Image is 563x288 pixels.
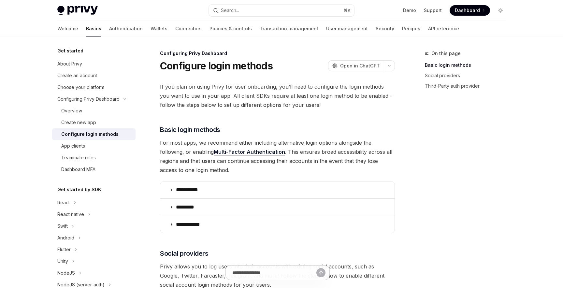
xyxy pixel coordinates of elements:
[57,222,68,230] div: Swift
[425,70,511,81] a: Social providers
[57,257,68,265] div: Unity
[57,47,83,55] h5: Get started
[214,149,285,155] a: Multi-Factor Authentication
[424,7,442,14] a: Support
[52,152,136,164] a: Teammate roles
[376,21,394,36] a: Security
[160,50,395,57] div: Configuring Privy Dashboard
[61,166,95,173] div: Dashboard MFA
[425,60,511,70] a: Basic login methods
[431,50,461,57] span: On this page
[52,81,136,93] a: Choose your platform
[402,21,420,36] a: Recipes
[57,199,70,207] div: React
[326,21,368,36] a: User management
[209,5,354,16] button: Search...⌘K
[57,6,98,15] img: light logo
[61,130,119,138] div: Configure login methods
[57,234,74,242] div: Android
[425,81,511,91] a: Third-Party auth provider
[260,21,318,36] a: Transaction management
[209,21,252,36] a: Policies & controls
[151,21,167,36] a: Wallets
[344,8,351,13] span: ⌘ K
[160,60,273,72] h1: Configure login methods
[61,107,82,115] div: Overview
[61,154,96,162] div: Teammate roles
[52,140,136,152] a: App clients
[160,82,395,109] span: If you plan on using Privy for user onboarding, you’ll need to configure the login methods you wa...
[160,125,220,134] span: Basic login methods
[57,186,101,194] h5: Get started by SDK
[450,5,490,16] a: Dashboard
[109,21,143,36] a: Authentication
[160,138,395,175] span: For most apps, we recommend either including alternative login options alongside the following, o...
[57,269,75,277] div: NodeJS
[57,83,104,91] div: Choose your platform
[495,5,506,16] button: Toggle dark mode
[403,7,416,14] a: Demo
[175,21,202,36] a: Connectors
[428,21,459,36] a: API reference
[57,72,97,79] div: Create an account
[328,60,384,71] button: Open in ChatGPT
[52,70,136,81] a: Create an account
[57,210,84,218] div: React native
[61,142,85,150] div: App clients
[86,21,101,36] a: Basics
[455,7,480,14] span: Dashboard
[57,21,78,36] a: Welcome
[57,60,82,68] div: About Privy
[61,119,96,126] div: Create new app
[52,164,136,175] a: Dashboard MFA
[52,128,136,140] a: Configure login methods
[52,58,136,70] a: About Privy
[57,246,71,253] div: Flutter
[221,7,239,14] div: Search...
[52,117,136,128] a: Create new app
[316,268,325,277] button: Send message
[160,249,208,258] span: Social providers
[340,63,380,69] span: Open in ChatGPT
[52,105,136,117] a: Overview
[57,95,120,103] div: Configuring Privy Dashboard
